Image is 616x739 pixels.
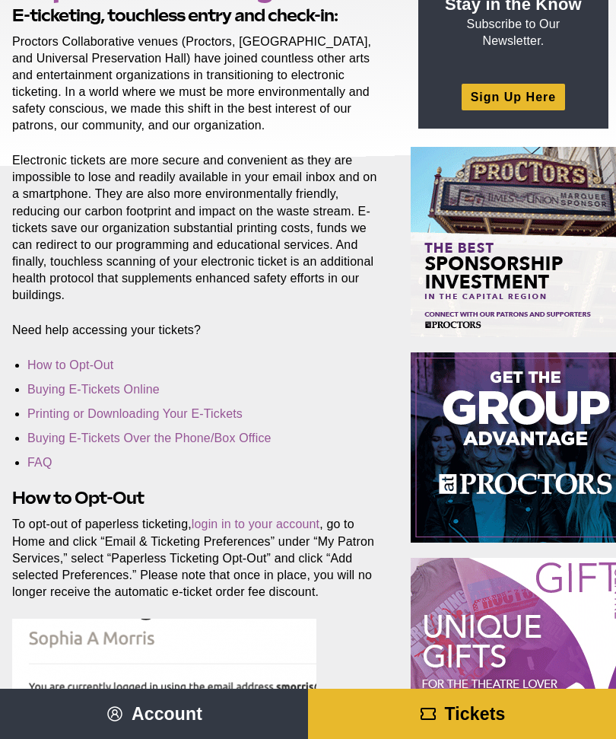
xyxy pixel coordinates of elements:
strong: E-ticketing, touchless entry and check-in: [12,5,338,25]
strong: How to Opt-Out [12,488,144,508]
p: Proctors Collaborative venues (Proctors, [GEOGRAPHIC_DATA], and Universal Preservation Hall) have... [12,33,383,134]
p: Need help accessing your tickets? [12,322,383,339]
a: Buying E-Tickets Over the Phone/Box Office [27,432,271,444]
a: Tickets [308,689,616,739]
span: Account [132,704,202,724]
a: login in to your account [192,518,319,530]
span: Tickets [445,704,506,724]
a: FAQ [27,456,52,469]
a: Printing or Downloading Your E-Tickets [27,407,243,420]
a: Buying E-Tickets Online [27,383,160,396]
p: To opt-out of paperless ticketing, , go to Home and click “Email & Ticketing Preferences” under “... [12,516,383,600]
a: How to Opt-Out [27,358,113,371]
a: Sign Up Here [462,84,565,110]
p: Electronic tickets are more secure and convenient as they are impossible to lose and readily avai... [12,152,383,304]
